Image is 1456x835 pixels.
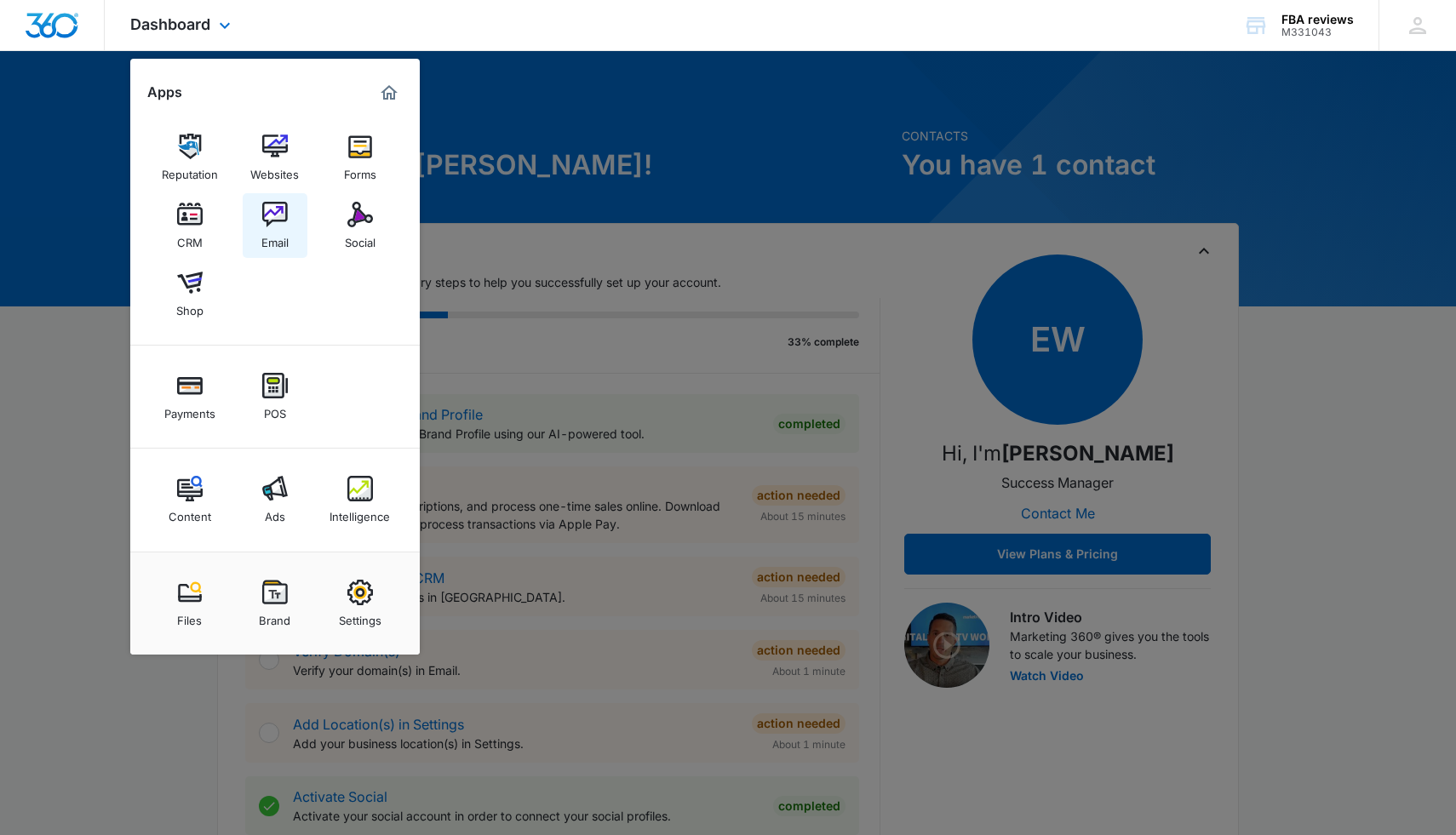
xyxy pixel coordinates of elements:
[176,295,203,317] div: Shop
[158,125,222,190] a: Reputation
[147,84,182,100] h2: Apps
[344,159,376,181] div: Forms
[261,227,289,249] div: Email
[162,159,218,181] div: Reputation
[243,571,307,636] a: Brand
[243,364,307,429] a: POS
[243,467,307,532] a: Ads
[265,501,285,523] div: Ads
[375,79,403,106] a: Marketing 360® Dashboard
[328,571,393,636] a: Settings
[158,193,222,258] a: CRM
[1281,26,1354,38] div: account id
[169,501,211,523] div: Content
[345,227,375,249] div: Social
[177,605,202,627] div: Files
[339,605,381,627] div: Settings
[177,227,203,249] div: CRM
[328,125,393,190] a: Forms
[328,193,393,258] a: Social
[158,467,222,532] a: Content
[1281,13,1354,26] div: account name
[250,159,299,181] div: Websites
[158,364,222,429] a: Payments
[243,193,307,258] a: Email
[259,605,290,627] div: Brand
[330,501,390,523] div: Intelligence
[328,467,393,532] a: Intelligence
[164,398,215,420] div: Payments
[158,571,222,636] a: Files
[158,261,222,326] a: Shop
[243,125,307,190] a: Websites
[130,15,210,33] span: Dashboard
[264,398,286,420] div: POS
